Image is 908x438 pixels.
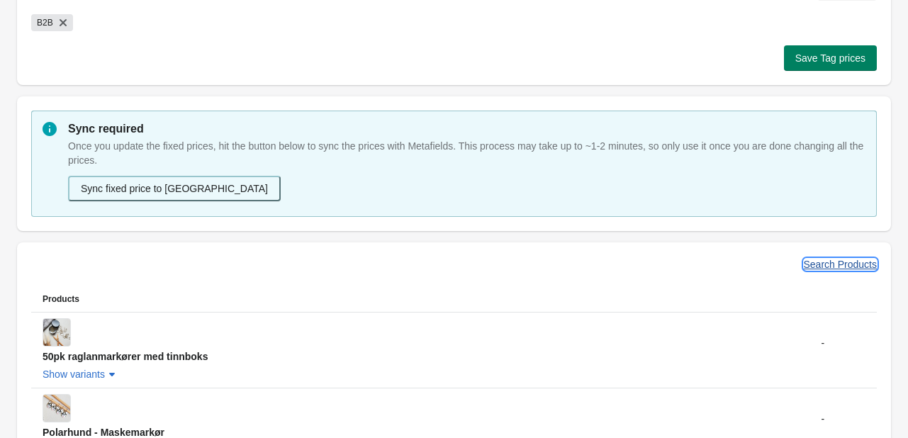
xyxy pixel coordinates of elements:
[43,395,70,422] img: Polarhund - Maskemarkør
[68,120,865,137] p: Sync required
[43,294,79,304] span: Products
[43,351,208,362] span: 50pk raglanmarkører med tinnboks
[37,14,53,31] span: B2B
[37,361,125,387] button: Show variants
[822,336,865,350] div: -
[822,412,865,426] div: -
[784,45,877,71] button: Save Tag prices
[43,319,70,346] img: 50pk raglanmarkører med tinnboks
[68,176,281,201] button: Sync fixed price to [GEOGRAPHIC_DATA]
[68,140,863,166] span: Once you update the fixed prices, hit the button below to sync the prices with Metafields. This p...
[56,16,70,30] button: Remove B2B
[43,427,164,438] span: Polarhund - Maskemarkør
[43,369,105,380] span: Show variants
[804,259,878,270] span: Search Products
[798,252,883,277] button: Search Products
[795,52,865,64] span: Save Tag prices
